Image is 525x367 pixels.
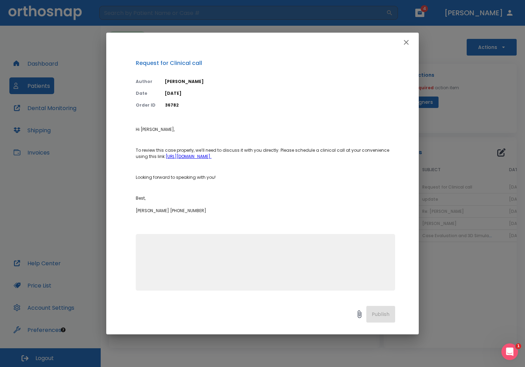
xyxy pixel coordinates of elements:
[136,195,395,214] p: Best, [PERSON_NAME] [PHONE_NUMBER]
[136,147,395,160] p: To review this case properly, we’ll need to discuss it with you directly. Please schedule a clini...
[136,90,157,97] p: Date
[136,102,157,108] p: Order ID
[166,153,211,159] a: [URL][DOMAIN_NAME].
[165,90,395,97] p: [DATE]
[136,59,395,67] p: Request for Clinical call
[136,126,395,133] p: Hi [PERSON_NAME],
[516,343,521,349] span: 1
[501,343,518,360] iframe: Intercom live chat
[165,78,395,85] p: [PERSON_NAME]
[136,78,157,85] p: Author
[165,102,395,108] p: 36782
[136,174,395,181] p: Looking forward to speaking with you!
